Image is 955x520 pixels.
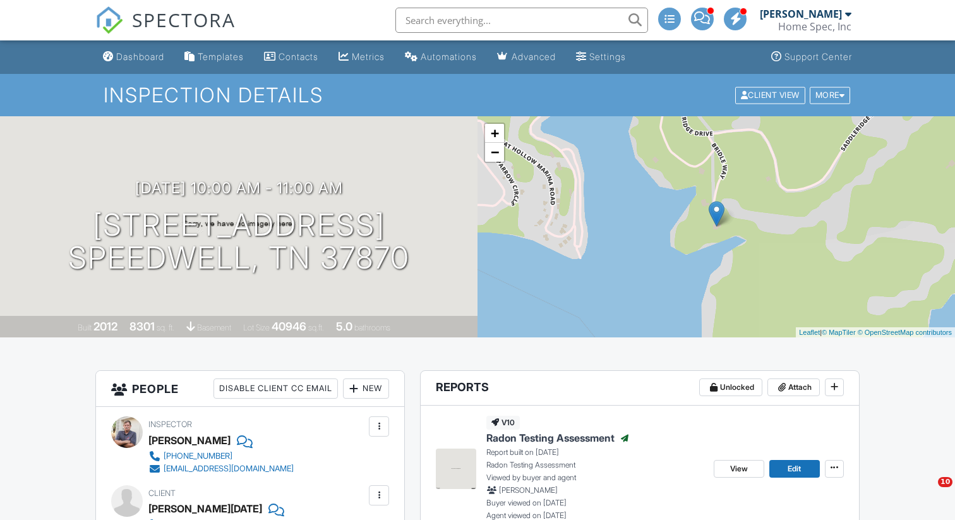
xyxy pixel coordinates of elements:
a: Zoom in [485,124,504,143]
span: sq.ft. [308,323,324,332]
span: SPECTORA [132,6,236,33]
div: Settings [589,51,626,62]
div: Client View [735,87,805,104]
a: Client View [734,90,808,99]
span: basement [197,323,231,332]
div: Dashboard [116,51,164,62]
div: 2012 [93,320,117,333]
div: 8301 [129,320,155,333]
h1: [STREET_ADDRESS] Speedwell, TN 37870 [68,209,410,275]
div: Advanced [512,51,556,62]
div: Contacts [279,51,318,62]
a: Support Center [766,45,857,69]
a: Zoom out [485,143,504,162]
div: 5.0 [336,320,352,333]
a: SPECTORA [95,17,236,44]
div: Disable Client CC Email [213,378,338,399]
iframe: Intercom live chat [912,477,942,507]
a: © MapTiler [822,329,856,336]
div: Automations [421,51,477,62]
span: Lot Size [243,323,270,332]
div: Metrics [352,51,385,62]
a: Leaflet [799,329,820,336]
h3: People [96,371,404,407]
div: | [796,327,955,338]
div: Templates [198,51,244,62]
span: Client [148,488,176,498]
a: Contacts [259,45,323,69]
span: 10 [938,477,952,487]
div: [PHONE_NUMBER] [164,451,232,461]
span: sq. ft. [157,323,174,332]
div: Home Spec, Inc [778,20,851,33]
a: [PHONE_NUMBER] [148,450,294,463]
a: Templates [179,45,249,69]
div: Support Center [784,51,852,62]
div: 40946 [272,320,306,333]
div: [PERSON_NAME] [148,431,231,450]
div: [PERSON_NAME] [760,8,842,20]
span: bathrooms [354,323,390,332]
span: Inspector [148,420,192,429]
h1: Inspection Details [104,84,851,106]
h3: [DATE] 10:00 am - 11:00 am [135,179,343,197]
span: Built [78,323,92,332]
img: The Best Home Inspection Software - Spectora [95,6,123,34]
a: Dashboard [98,45,169,69]
a: Settings [571,45,631,69]
a: © OpenStreetMap contributors [858,329,952,336]
a: Metrics [333,45,390,69]
a: [EMAIL_ADDRESS][DOMAIN_NAME] [148,463,294,475]
div: More [810,87,851,104]
a: Advanced [492,45,561,69]
input: Search everything... [395,8,648,33]
div: New [343,378,389,399]
div: [EMAIL_ADDRESS][DOMAIN_NAME] [164,464,294,474]
div: [PERSON_NAME][DATE] [148,499,262,518]
a: Automations (Advanced) [400,45,482,69]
